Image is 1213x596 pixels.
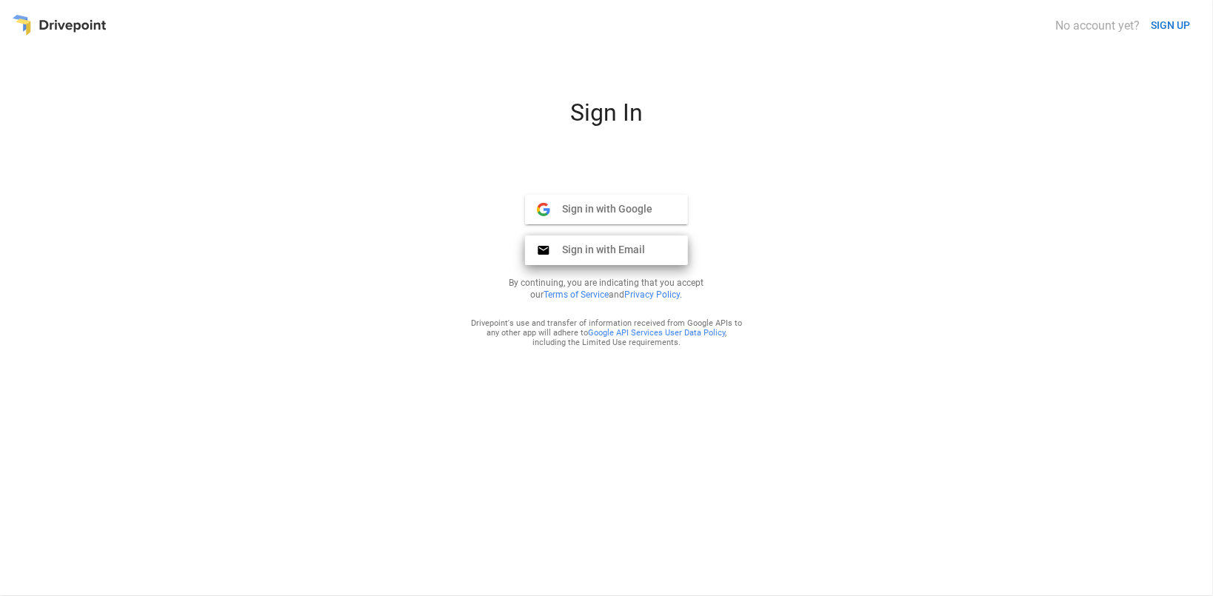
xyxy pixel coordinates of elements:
[625,289,681,300] a: Privacy Policy
[429,98,784,138] div: Sign In
[470,318,743,347] div: Drivepoint's use and transfer of information received from Google APIs to any other app will adhe...
[491,277,722,301] p: By continuing, you are indicating that you accept our and .
[550,202,652,215] span: Sign in with Google
[525,195,688,224] button: Sign in with Google
[525,235,688,265] button: Sign in with Email
[588,328,725,338] a: Google API Services User Data Policy
[550,243,645,256] span: Sign in with Email
[1055,19,1140,33] div: No account yet?
[1145,12,1196,39] button: SIGN UP
[544,289,609,300] a: Terms of Service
